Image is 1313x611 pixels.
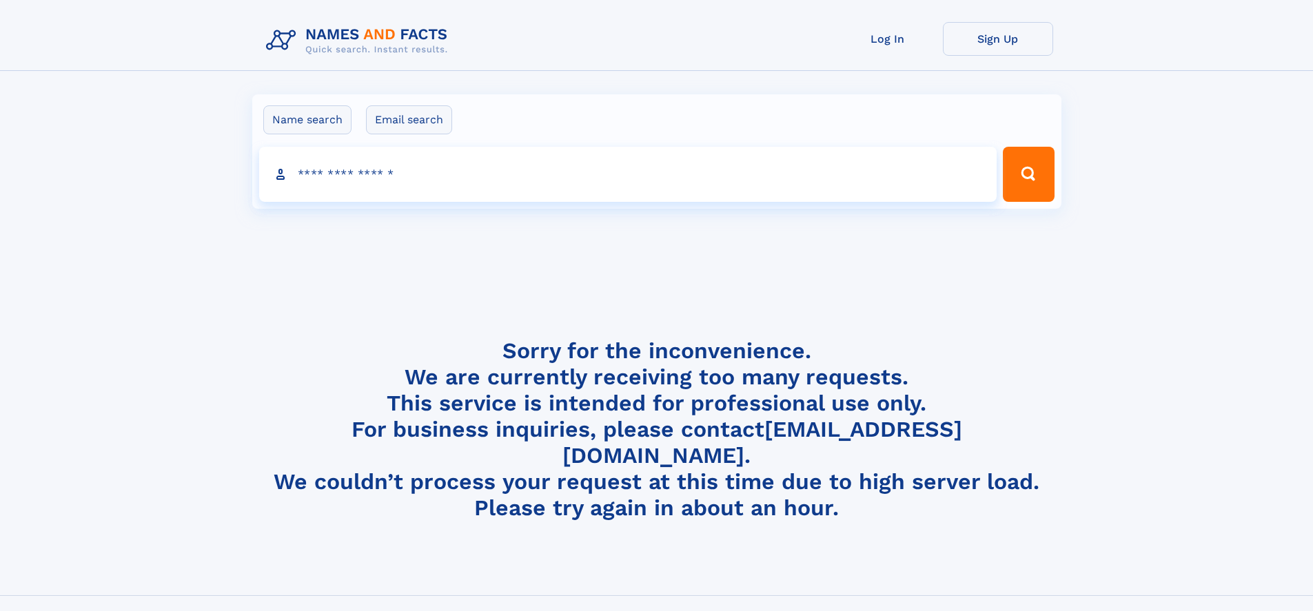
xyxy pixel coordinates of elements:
[562,416,962,468] a: [EMAIL_ADDRESS][DOMAIN_NAME]
[259,147,997,202] input: search input
[263,105,352,134] label: Name search
[943,22,1053,56] a: Sign Up
[261,22,459,59] img: Logo Names and Facts
[833,22,943,56] a: Log In
[261,338,1053,521] h4: Sorry for the inconvenience. We are currently receiving too many requests. This service is intend...
[1003,147,1054,202] button: Search Button
[366,105,452,134] label: Email search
